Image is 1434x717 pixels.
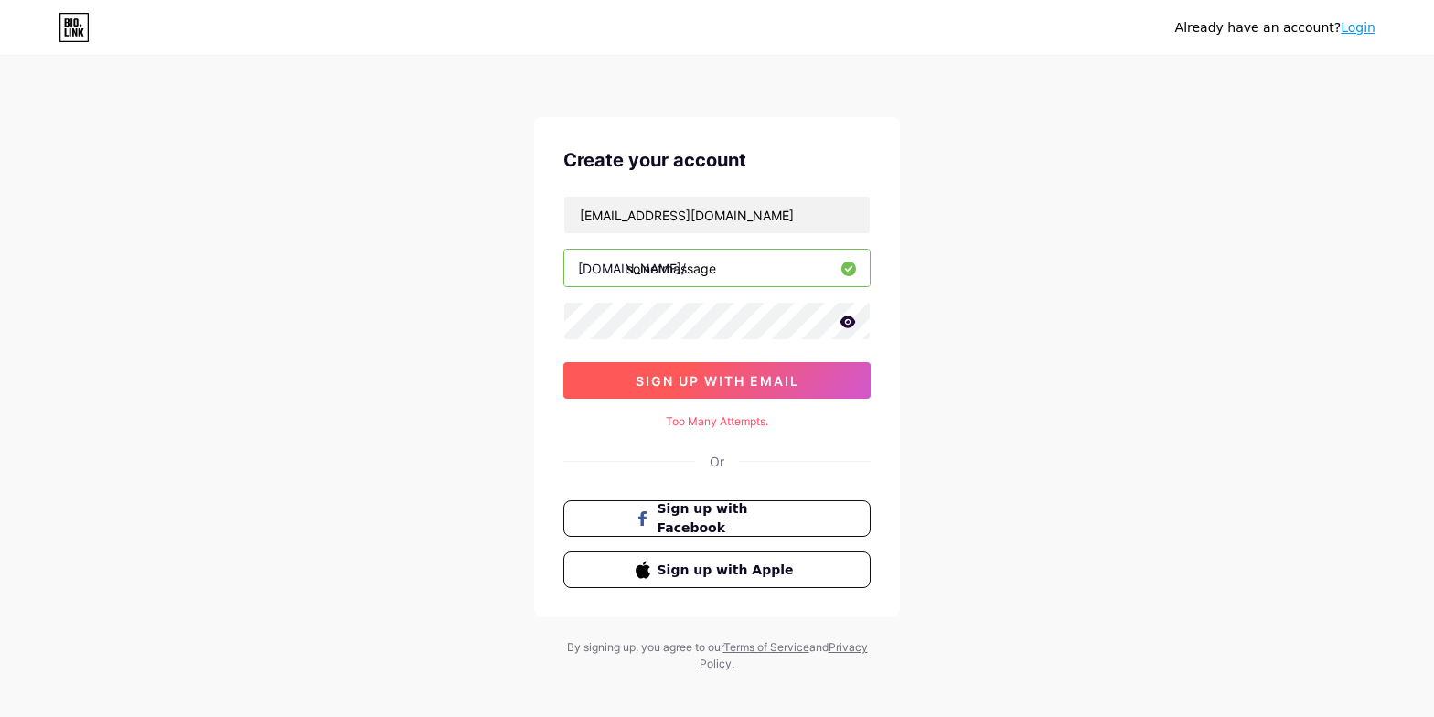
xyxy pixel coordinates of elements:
span: sign up with email [636,373,799,389]
div: Too Many Attempts. [563,413,871,430]
div: Already have an account? [1175,18,1375,37]
span: Sign up with Facebook [658,499,799,538]
div: Create your account [563,146,871,174]
div: Or [710,452,724,471]
a: Login [1341,20,1375,35]
button: sign up with email [563,362,871,399]
div: By signing up, you agree to our and . [562,639,872,672]
button: Sign up with Apple [563,551,871,588]
a: Terms of Service [723,640,809,654]
input: username [564,250,870,286]
button: Sign up with Facebook [563,500,871,537]
input: Email [564,197,870,233]
span: Sign up with Apple [658,561,799,580]
div: [DOMAIN_NAME]/ [578,259,686,278]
